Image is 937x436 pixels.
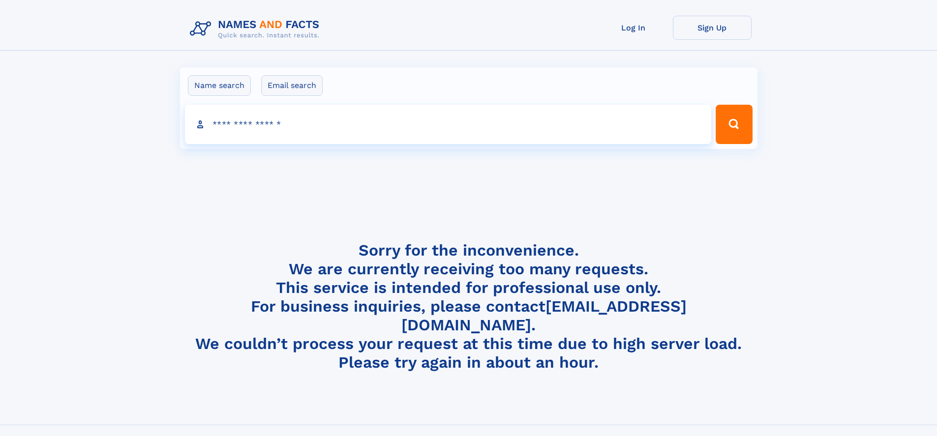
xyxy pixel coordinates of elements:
[594,16,673,40] a: Log In
[185,105,712,144] input: search input
[261,75,323,96] label: Email search
[401,297,687,334] a: [EMAIL_ADDRESS][DOMAIN_NAME]
[673,16,752,40] a: Sign Up
[716,105,752,144] button: Search Button
[186,241,752,372] h4: Sorry for the inconvenience. We are currently receiving too many requests. This service is intend...
[186,16,328,42] img: Logo Names and Facts
[188,75,251,96] label: Name search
